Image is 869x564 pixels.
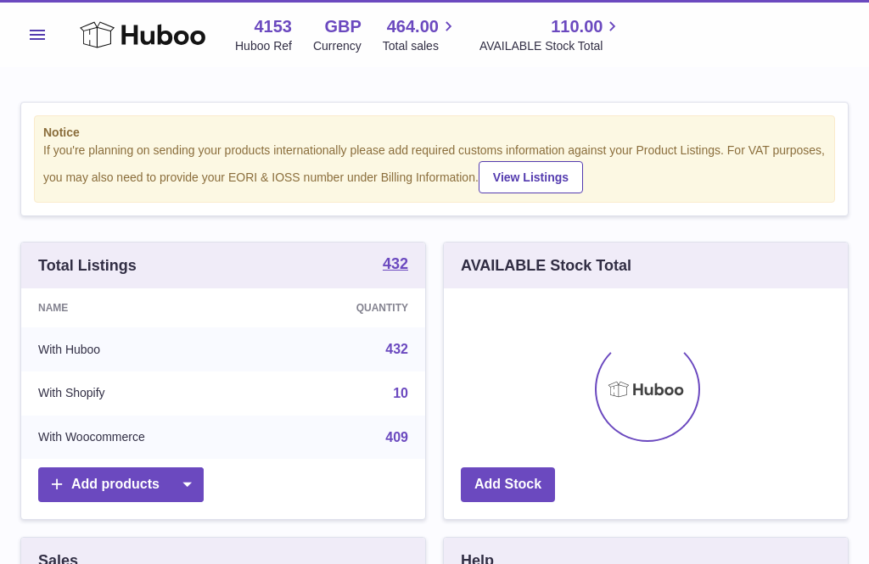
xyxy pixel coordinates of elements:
[324,15,361,38] strong: GBP
[21,288,272,327] th: Name
[272,288,425,327] th: Quantity
[43,142,826,193] div: If you're planning on sending your products internationally please add required customs informati...
[551,15,603,38] span: 110.00
[383,256,408,271] strong: 432
[387,15,439,38] span: 464.00
[38,467,204,502] a: Add products
[43,125,826,141] strong: Notice
[393,386,408,400] a: 10
[21,327,272,371] td: With Huboo
[38,255,137,276] h3: Total Listings
[383,15,458,54] a: 464.00 Total sales
[461,255,631,276] h3: AVAILABLE Stock Total
[479,38,623,54] span: AVAILABLE Stock Total
[383,38,458,54] span: Total sales
[385,430,408,444] a: 409
[385,342,408,356] a: 432
[383,256,408,275] a: 432
[313,38,362,54] div: Currency
[21,416,272,460] td: With Woocommerce
[235,38,292,54] div: Huboo Ref
[461,467,555,502] a: Add Stock
[479,15,623,54] a: 110.00 AVAILABLE Stock Total
[21,371,272,416] td: With Shopify
[479,161,583,193] a: View Listings
[254,15,292,38] strong: 4153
